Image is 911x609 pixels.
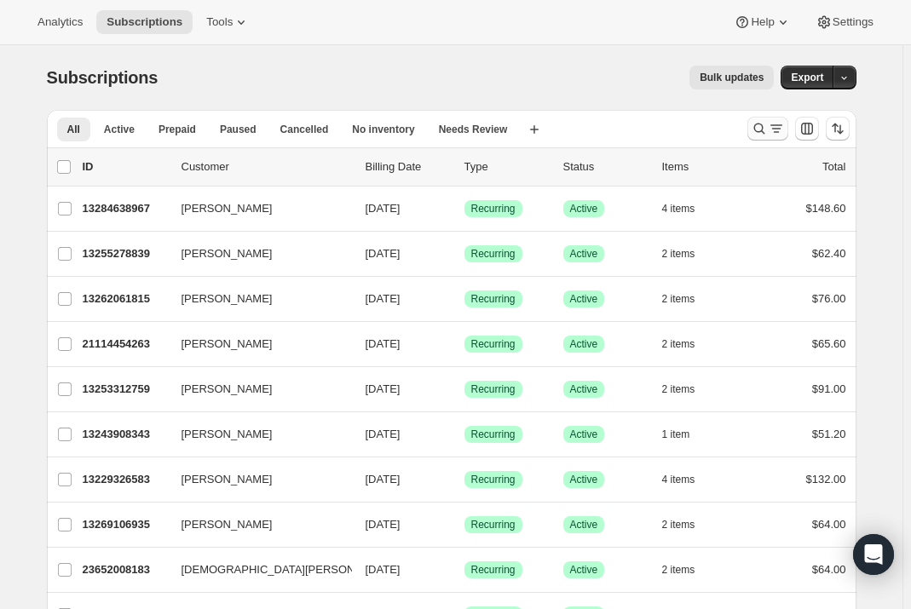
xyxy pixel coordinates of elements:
[182,381,273,398] span: [PERSON_NAME]
[570,202,598,215] span: Active
[47,68,159,87] span: Subscriptions
[662,563,695,577] span: 2 items
[563,158,649,175] p: Status
[833,15,874,29] span: Settings
[662,287,714,311] button: 2 items
[521,118,548,141] button: Create new view
[662,377,714,401] button: 2 items
[781,66,833,89] button: Export
[471,247,516,261] span: Recurring
[366,247,401,260] span: [DATE]
[795,117,819,141] button: Customize table column order and visibility
[471,563,516,577] span: Recurring
[662,332,714,356] button: 2 items
[182,245,273,262] span: [PERSON_NAME]
[812,382,846,395] span: $91.00
[471,337,516,351] span: Recurring
[662,197,714,221] button: 4 items
[83,468,846,491] div: 13229326583[PERSON_NAME][DATE]SuccessRecurringSuccessActive4 items$132.00
[570,563,598,577] span: Active
[366,202,401,215] span: [DATE]
[570,292,598,306] span: Active
[366,337,401,350] span: [DATE]
[662,202,695,215] span: 4 items
[662,518,695,531] span: 2 items
[471,382,516,396] span: Recurring
[171,240,342,267] button: [PERSON_NAME]
[751,15,774,29] span: Help
[570,337,598,351] span: Active
[83,197,846,221] div: 13284638967[PERSON_NAME][DATE]SuccessRecurringSuccessActive4 items$148.60
[791,71,823,84] span: Export
[182,290,273,307] span: [PERSON_NAME]
[83,422,846,446] div: 13243908343[PERSON_NAME][DATE]SuccessRecurringSuccessActive1 item$51.20
[471,473,516,486] span: Recurring
[570,382,598,396] span: Active
[182,200,273,217] span: [PERSON_NAME]
[853,534,894,575] div: Open Intercom Messenger
[812,292,846,305] span: $76.00
[662,382,695,396] span: 2 items
[471,292,516,306] span: Recurring
[83,471,168,488] p: 13229326583
[182,158,352,175] p: Customer
[83,381,168,398] p: 13253312759
[662,242,714,266] button: 2 items
[220,123,257,136] span: Paused
[83,513,846,537] div: 13269106935[PERSON_NAME][DATE]SuccessRecurringSuccessActive2 items$64.00
[83,200,168,217] p: 13284638967
[104,123,135,136] span: Active
[812,337,846,350] span: $65.60
[464,158,550,175] div: Type
[182,516,273,533] span: [PERSON_NAME]
[280,123,329,136] span: Cancelled
[366,518,401,531] span: [DATE]
[747,117,788,141] button: Search and filter results
[570,473,598,486] span: Active
[662,158,747,175] div: Items
[689,66,774,89] button: Bulk updates
[662,558,714,582] button: 2 items
[366,158,451,175] p: Billing Date
[83,332,846,356] div: 21114454263[PERSON_NAME][DATE]SuccessRecurringSuccessActive2 items$65.60
[37,15,83,29] span: Analytics
[662,422,709,446] button: 1 item
[83,516,168,533] p: 13269106935
[83,426,168,443] p: 13243908343
[83,336,168,353] p: 21114454263
[83,377,846,401] div: 13253312759[PERSON_NAME][DATE]SuccessRecurringSuccessActive2 items$91.00
[812,428,846,440] span: $51.20
[96,10,193,34] button: Subscriptions
[83,287,846,311] div: 13262061815[PERSON_NAME][DATE]SuccessRecurringSuccessActive2 items$76.00
[83,558,846,582] div: 23652008183[DEMOGRAPHIC_DATA][PERSON_NAME][DATE]SuccessRecurringSuccessActive2 items$64.00
[366,563,401,576] span: [DATE]
[196,10,260,34] button: Tools
[182,426,273,443] span: [PERSON_NAME]
[366,292,401,305] span: [DATE]
[439,123,508,136] span: Needs Review
[107,15,182,29] span: Subscriptions
[812,563,846,576] span: $64.00
[83,242,846,266] div: 13255278839[PERSON_NAME][DATE]SuccessRecurringSuccessActive2 items$62.40
[171,511,342,538] button: [PERSON_NAME]
[570,247,598,261] span: Active
[366,428,401,440] span: [DATE]
[471,428,516,441] span: Recurring
[826,117,850,141] button: Sort the results
[27,10,93,34] button: Analytics
[83,561,168,578] p: 23652008183
[806,202,846,215] span: $148.60
[67,123,80,136] span: All
[182,561,396,578] span: [DEMOGRAPHIC_DATA][PERSON_NAME]
[83,158,846,175] div: IDCustomerBilling DateTypeStatusItemsTotal
[471,518,516,531] span: Recurring
[206,15,233,29] span: Tools
[662,428,690,441] span: 1 item
[724,10,801,34] button: Help
[700,71,764,84] span: Bulk updates
[570,428,598,441] span: Active
[366,382,401,395] span: [DATE]
[159,123,196,136] span: Prepaid
[83,290,168,307] p: 13262061815
[83,245,168,262] p: 13255278839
